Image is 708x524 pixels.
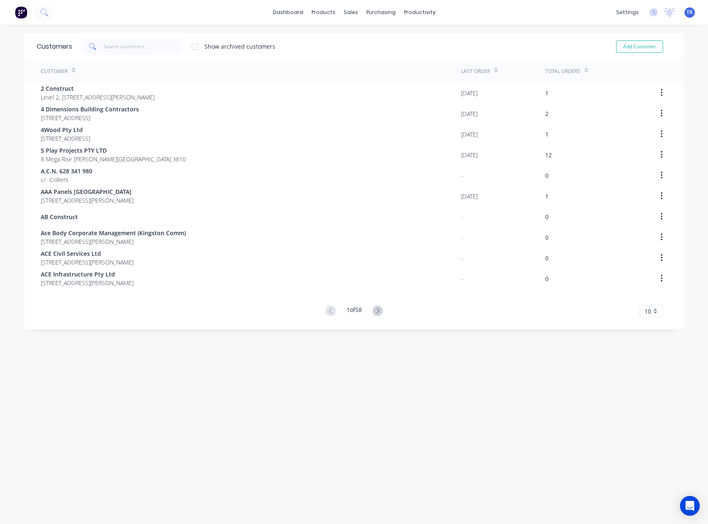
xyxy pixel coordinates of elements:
[545,254,549,262] div: 0
[41,113,139,122] span: [STREET_ADDRESS]
[461,233,463,242] div: -
[461,89,478,97] div: [DATE]
[461,130,478,139] div: [DATE]
[204,42,275,51] div: Show archived customers
[680,496,700,516] div: Open Intercom Messenger
[41,84,155,93] span: 2 Construct
[461,109,478,118] div: [DATE]
[41,125,90,134] span: 4Wood Pty Ltd
[41,134,90,143] span: [STREET_ADDRESS]
[41,212,78,221] span: AB Construct
[37,42,72,52] div: Customers
[103,38,184,55] input: Search customers...
[545,233,549,242] div: 0
[41,270,134,279] span: ACE Infrastructure Pty Ltd
[645,307,651,316] span: 10
[545,130,549,139] div: 1
[461,212,463,221] div: -
[41,187,134,196] span: AAA Panels [GEOGRAPHIC_DATA]
[15,6,27,19] img: Factory
[340,6,362,19] div: sales
[41,146,186,155] span: 5 Play Projects PTY LTD
[461,192,478,201] div: [DATE]
[461,254,463,262] div: -
[545,89,549,97] div: 1
[545,109,549,118] div: 2
[269,6,307,19] a: dashboard
[400,6,440,19] div: productivity
[41,175,92,184] span: c/- Colliers
[41,93,155,101] span: Level 2, [STREET_ADDRESS][PERSON_NAME]
[545,151,552,159] div: 12
[41,258,134,267] span: [STREET_ADDRESS][PERSON_NAME]
[461,171,463,180] div: -
[545,192,549,201] div: 1
[307,6,340,19] div: products
[41,196,134,205] span: [STREET_ADDRESS][PERSON_NAME]
[461,274,463,283] div: -
[362,6,400,19] div: purchasing
[41,105,139,113] span: 4 Dimensions Building Contractors
[545,212,549,221] div: 0
[41,68,68,75] div: Customer
[616,40,663,53] button: Add Customer
[41,249,134,258] span: ACE Civil Services Ltd
[545,274,549,283] div: 0
[545,171,549,180] div: 0
[41,279,134,287] span: [STREET_ADDRESS][PERSON_NAME]
[41,237,186,246] span: [STREET_ADDRESS][PERSON_NAME]
[461,68,490,75] div: Last Order
[41,229,186,237] span: Ace Body Corporate Management (Kingston Comm)
[612,6,643,19] div: settings
[41,167,92,175] span: A.C.N. 628 341 980
[687,9,693,16] span: TR
[545,68,580,75] div: Total Orders
[347,305,362,317] div: 1 of 58
[41,155,186,163] span: 8 Mega Rise [PERSON_NAME][GEOGRAPHIC_DATA] 3810
[461,151,478,159] div: [DATE]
